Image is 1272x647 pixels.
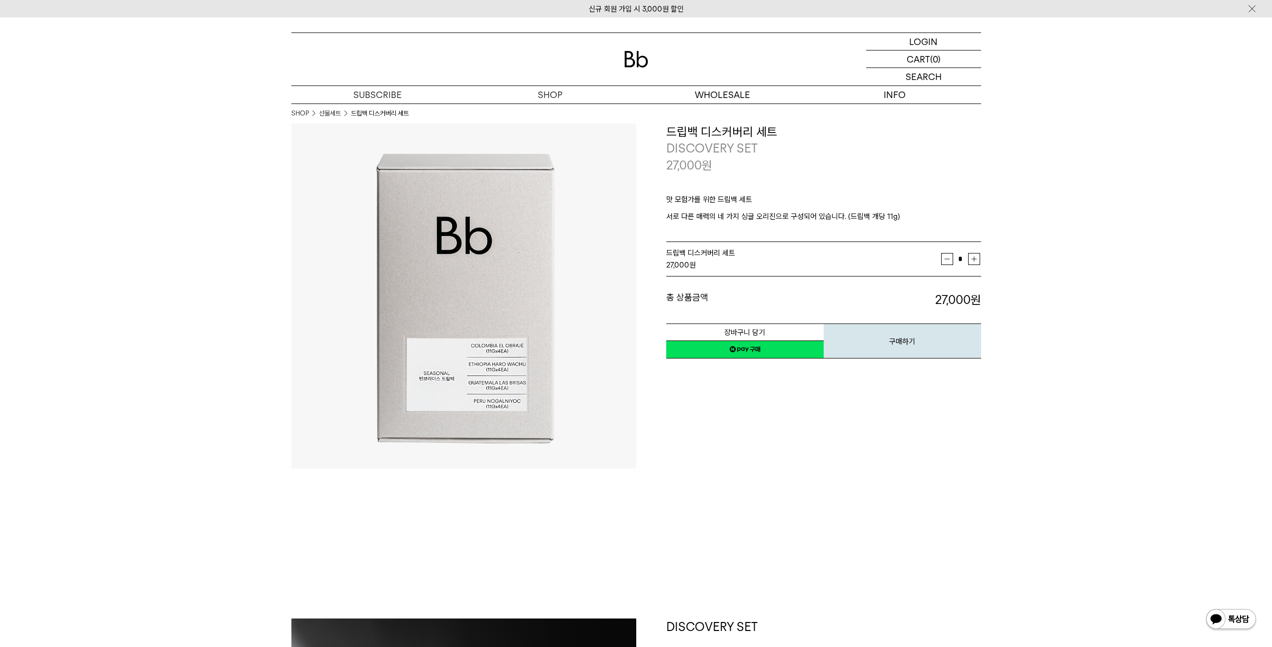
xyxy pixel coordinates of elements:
a: SHOP [291,108,309,118]
a: LOGIN [866,33,981,50]
div: 원 [666,259,941,271]
a: 신규 회원 가입 시 3,000원 할인 [589,4,684,13]
a: 새창 [666,340,824,358]
h3: 드립백 디스커버리 세트 [666,123,981,140]
dt: 총 상품금액 [666,291,824,308]
p: 서로 다른 매력의 네 가지 싱글 오리진으로 구성되어 있습니다. (드립백 개당 11g) [666,210,981,222]
span: 드립백 디스커버리 세트 [666,248,735,257]
a: SHOP [464,86,636,103]
button: 구매하기 [824,323,981,358]
img: 로고 [624,51,648,67]
p: DISCOVERY SET [666,140,981,157]
button: 감소 [941,253,953,265]
p: LOGIN [909,33,938,50]
img: 카카오톡 채널 1:1 채팅 버튼 [1205,608,1257,632]
button: 증가 [968,253,980,265]
p: SEARCH [906,68,942,85]
strong: 27,000 [666,260,689,269]
span: 원 [702,158,712,172]
a: CART (0) [866,50,981,68]
b: 원 [971,292,981,307]
li: 드립백 디스커버리 세트 [351,108,409,118]
p: 27,000 [666,157,712,174]
a: 선물세트 [319,108,341,118]
p: WHOLESALE [636,86,809,103]
p: INFO [809,86,981,103]
button: 장바구니 담기 [666,323,824,341]
a: SUBSCRIBE [291,86,464,103]
p: 맛 모험가를 위한 드립백 세트 [666,193,981,210]
strong: 27,000 [935,292,981,307]
p: (0) [930,50,941,67]
img: 드립백 디스커버리 세트 [291,123,636,468]
p: CART [907,50,930,67]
